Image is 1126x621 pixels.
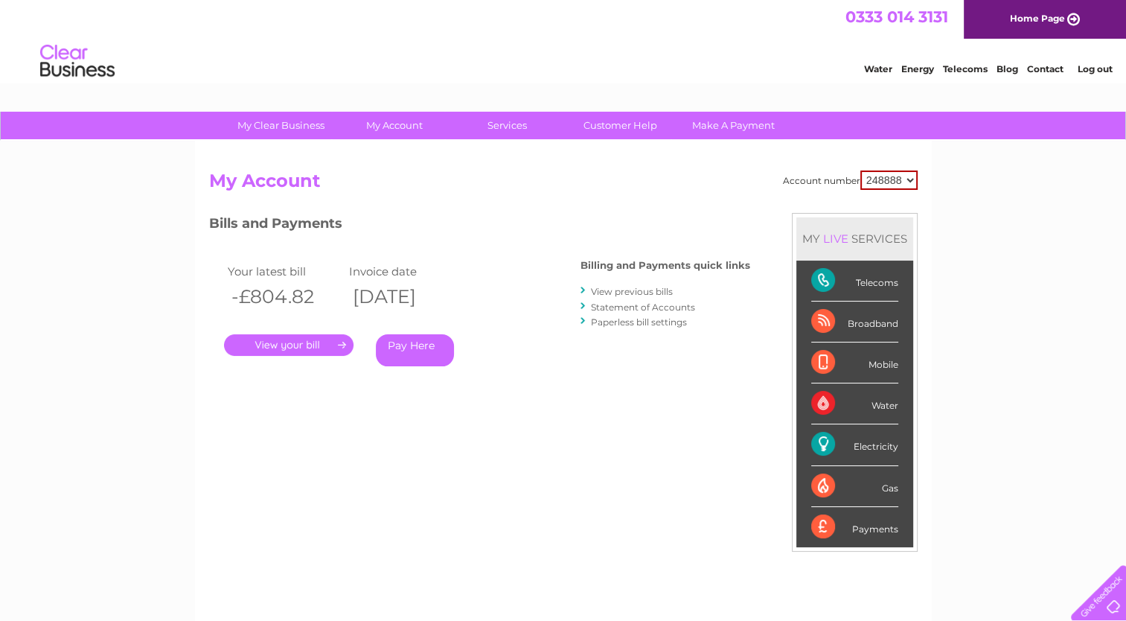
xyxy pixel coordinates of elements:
div: Broadband [811,302,898,343]
div: LIVE [820,232,851,246]
div: Electricity [811,424,898,465]
th: -£804.82 [224,281,346,312]
th: [DATE] [345,281,467,312]
a: Contact [1027,63,1063,74]
a: Telecoms [943,63,988,74]
div: Water [811,383,898,424]
div: MY SERVICES [796,217,913,260]
a: Water [864,63,892,74]
a: Services [446,112,569,139]
div: Account number [783,171,918,190]
a: My Clear Business [220,112,342,139]
a: Energy [901,63,934,74]
a: Statement of Accounts [591,302,695,313]
a: My Account [333,112,455,139]
div: Payments [811,507,898,547]
h2: My Account [209,171,918,199]
a: Blog [997,63,1018,74]
td: Invoice date [345,261,467,281]
td: Your latest bill [224,261,346,281]
div: Telecoms [811,261,898,302]
a: . [224,334,354,356]
img: logo.png [39,39,115,84]
h3: Bills and Payments [209,213,750,239]
div: Clear Business is a trading name of Verastar Limited (registered in [GEOGRAPHIC_DATA] No. 3667643... [212,8,915,72]
a: Make A Payment [672,112,795,139]
div: Gas [811,466,898,507]
a: Pay Here [376,334,454,366]
div: Mobile [811,343,898,383]
a: Log out [1077,63,1112,74]
a: View previous bills [591,286,673,297]
a: 0333 014 3131 [845,7,948,26]
h4: Billing and Payments quick links [580,260,750,271]
a: Paperless bill settings [591,316,687,328]
a: Customer Help [559,112,682,139]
